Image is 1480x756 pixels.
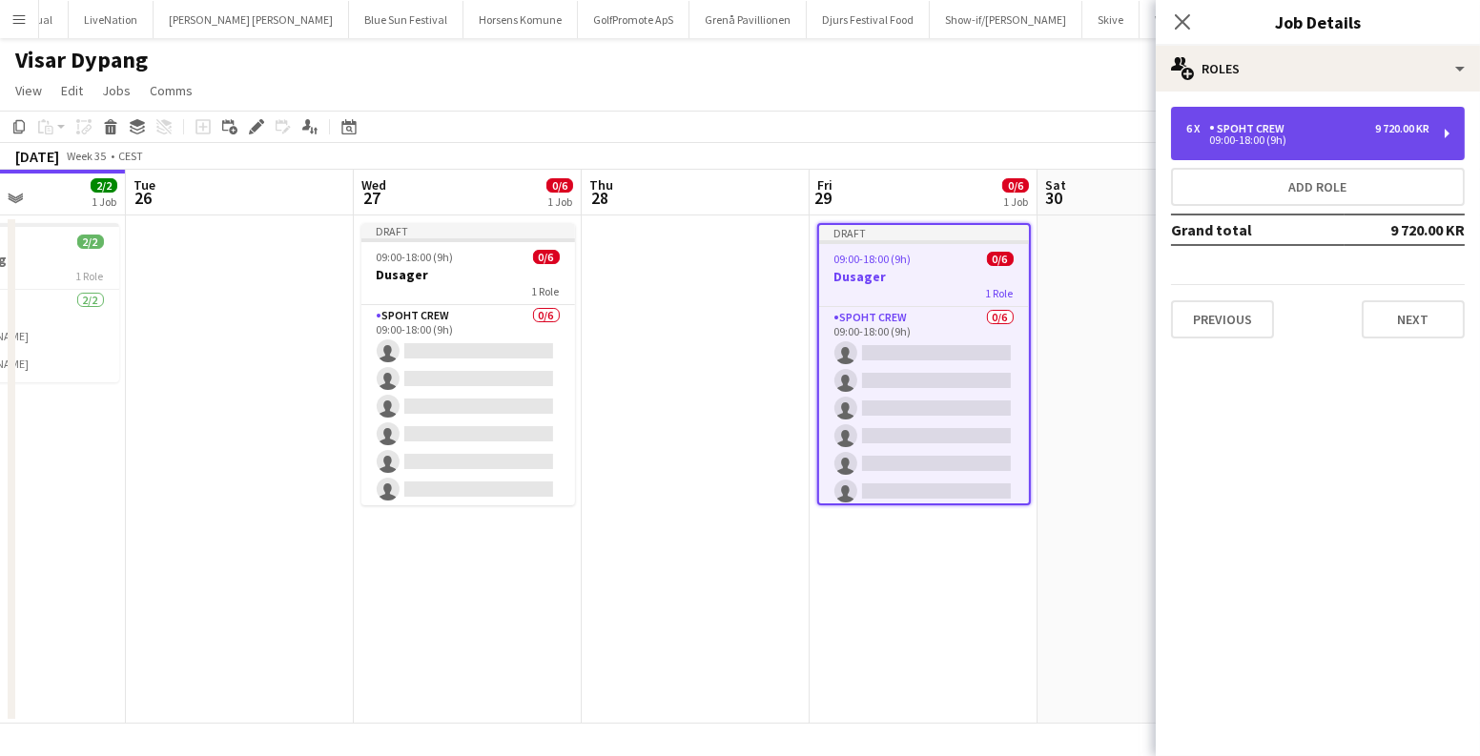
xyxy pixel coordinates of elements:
button: Show-if/[PERSON_NAME] [930,1,1082,38]
span: 09:00-18:00 (9h) [834,252,912,266]
button: LiveNation [69,1,154,38]
td: Grand total [1171,215,1345,245]
button: Add role [1171,168,1465,206]
span: Edit [61,82,83,99]
span: Sat [1045,176,1066,194]
span: 2/2 [91,178,117,193]
span: 1 Role [986,286,1014,300]
span: 09:00-18:00 (9h) [377,250,454,264]
div: 9 720.00 KR [1375,122,1429,135]
div: Draft [819,225,1029,240]
button: Next [1362,300,1465,338]
h3: Dusager [361,266,575,283]
app-card-role: Spoht Crew0/609:00-18:00 (9h) [819,307,1029,510]
span: 2/2 [77,235,104,249]
div: 6 x [1186,122,1209,135]
a: View [8,78,50,103]
div: Spoht Crew [1209,122,1292,135]
span: 1 Role [532,284,560,298]
span: View [15,82,42,99]
button: ViborgTinghallen [1140,1,1254,38]
app-job-card: Draft09:00-18:00 (9h)0/6Dusager1 RoleSpoht Crew0/609:00-18:00 (9h) [817,223,1031,505]
span: Jobs [102,82,131,99]
span: 30 [1042,187,1066,209]
span: Thu [589,176,613,194]
button: Horsens Komune [463,1,578,38]
div: Draft [361,223,575,238]
button: Djurs Festival Food [807,1,930,38]
td: 9 720.00 KR [1345,215,1465,245]
button: Grenå Pavillionen [689,1,807,38]
h3: Dusager [819,268,1029,285]
div: 1 Job [1003,194,1028,209]
span: 0/6 [1002,178,1029,193]
h3: Job Details [1156,10,1480,34]
div: Roles [1156,46,1480,92]
span: 27 [359,187,386,209]
a: Edit [53,78,91,103]
app-card-role: Spoht Crew0/609:00-18:00 (9h) [361,305,575,508]
div: 09:00-18:00 (9h) [1186,135,1429,145]
span: 28 [586,187,613,209]
a: Jobs [94,78,138,103]
app-job-card: Draft09:00-18:00 (9h)0/6Dusager1 RoleSpoht Crew0/609:00-18:00 (9h) [361,223,575,505]
button: Previous [1171,300,1274,338]
a: Comms [142,78,200,103]
button: Skive [1082,1,1140,38]
span: Tue [134,176,155,194]
span: 26 [131,187,155,209]
div: [DATE] [15,147,59,166]
span: Wed [361,176,386,194]
span: Comms [150,82,193,99]
div: CEST [118,149,143,163]
span: Fri [817,176,832,194]
span: 0/6 [546,178,573,193]
span: 1 Role [76,269,104,283]
h1: Visar Dypang [15,46,148,74]
span: Week 35 [63,149,111,163]
div: 1 Job [92,194,116,209]
button: Blue Sun Festival [349,1,463,38]
span: 29 [814,187,832,209]
button: GolfPromote ApS [578,1,689,38]
span: 0/6 [533,250,560,264]
span: 0/6 [987,252,1014,266]
div: 1 Job [547,194,572,209]
button: [PERSON_NAME] [PERSON_NAME] [154,1,349,38]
